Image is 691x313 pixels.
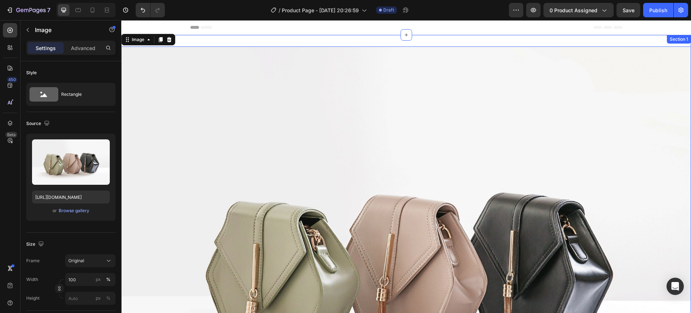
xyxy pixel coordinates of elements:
[65,273,116,286] input: px%
[26,70,37,76] div: Style
[617,3,640,17] button: Save
[26,119,51,129] div: Source
[59,207,89,214] div: Browse gallery
[35,26,96,34] p: Image
[71,44,95,52] p: Advanced
[94,294,103,303] button: %
[61,86,105,103] div: Rectangle
[7,77,17,82] div: 450
[94,275,103,284] button: %
[58,207,90,214] button: Browse gallery
[65,254,116,267] button: Original
[47,6,50,14] p: 7
[667,278,684,295] div: Open Intercom Messenger
[53,206,57,215] span: or
[26,258,40,264] label: Frame
[643,3,673,17] button: Publish
[282,6,359,14] span: Product Page - [DATE] 20:26:59
[3,3,54,17] button: 7
[68,258,84,264] span: Original
[136,3,165,17] div: Undo/Redo
[32,191,110,204] input: https://example.com/image.jpg
[106,295,110,301] div: %
[5,132,17,138] div: Beta
[32,139,110,185] img: preview-image
[26,295,40,301] label: Height
[96,276,101,283] div: px
[26,240,45,249] div: Size
[36,44,56,52] p: Settings
[65,292,116,305] input: px%
[104,275,113,284] button: px
[543,3,614,17] button: 0 product assigned
[279,6,280,14] span: /
[104,294,113,303] button: px
[121,20,691,313] iframe: Design area
[106,276,110,283] div: %
[26,276,38,283] label: Width
[96,295,101,301] div: px
[623,7,634,13] span: Save
[383,7,394,13] span: Draft
[550,6,597,14] span: 0 product assigned
[649,6,667,14] div: Publish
